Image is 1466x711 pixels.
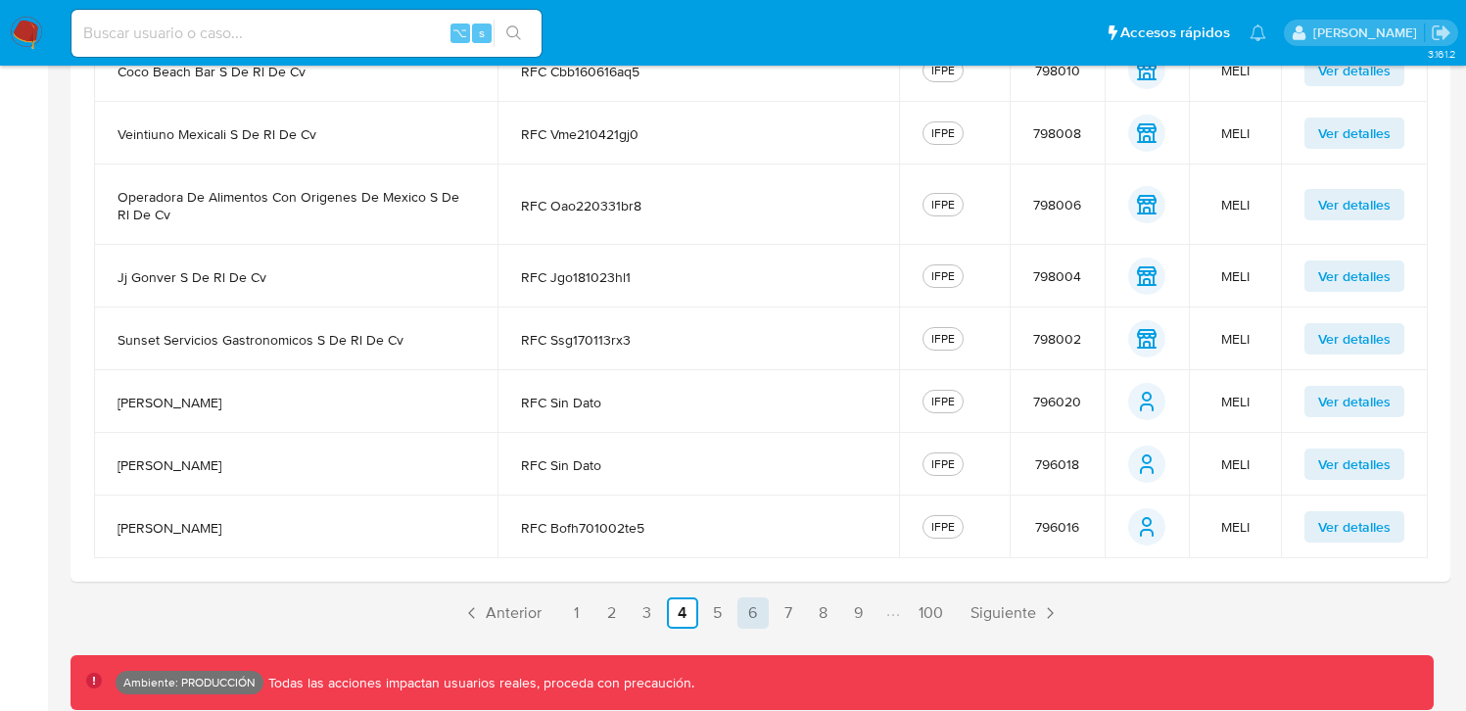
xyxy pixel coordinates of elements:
[452,24,467,42] span: ⌥
[71,21,542,46] input: Buscar usuario o caso...
[1120,23,1230,43] span: Accesos rápidos
[1250,24,1266,41] a: Notificaciones
[123,679,256,687] p: Ambiente: PRODUCCIÓN
[1313,24,1424,42] p: marcoezequiel.morales@mercadolibre.com
[479,24,485,42] span: s
[494,20,534,47] button: search-icon
[263,674,694,692] p: Todas las acciones impactan usuarios reales, proceda con precaución.
[1428,46,1456,62] span: 3.161.2
[1431,23,1451,43] a: Salir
